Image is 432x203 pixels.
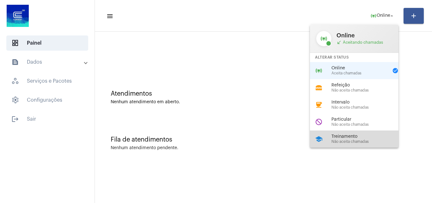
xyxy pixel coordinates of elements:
span: Não aceita chamadas [331,140,404,144]
span: Online [336,32,392,39]
mat-icon: coffee [315,101,323,109]
span: Não aceita chamadas [331,105,404,110]
span: Não aceita chamadas [331,88,404,92]
span: Não aceita chamadas [331,123,404,127]
mat-icon: lunch_dining [315,84,323,92]
span: Particular [331,117,404,122]
div: Alterar Status [310,53,398,62]
mat-icon: call_received [336,40,342,45]
span: Aceitando chamadas [336,40,392,45]
span: Online [331,66,388,71]
span: Intervalo [331,100,404,105]
span: Treinamento [331,134,404,139]
mat-icon: school [315,135,323,143]
span: Refeição [331,83,404,88]
mat-icon: online_prediction [315,67,323,74]
mat-icon: do_not_disturb [315,118,323,126]
mat-icon: online_prediction [316,31,331,46]
span: Aceita chamadas [331,71,388,75]
mat-icon: check_circle [392,67,398,74]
